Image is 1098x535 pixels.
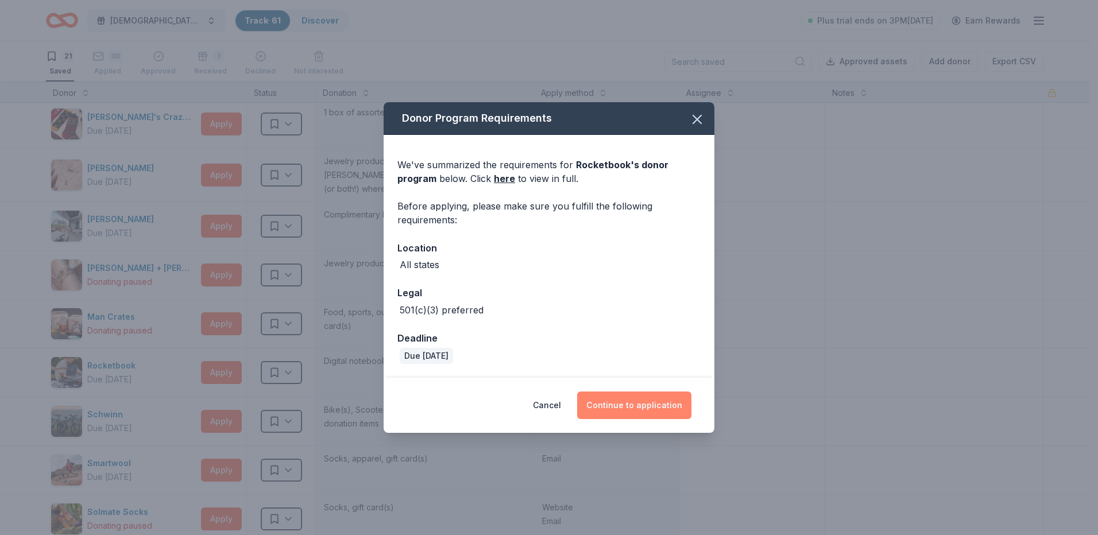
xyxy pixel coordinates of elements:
div: Donor Program Requirements [384,102,714,135]
div: We've summarized the requirements for below. Click to view in full. [397,158,701,185]
a: here [494,172,515,185]
div: Location [397,241,701,255]
div: Due [DATE] [400,348,453,364]
div: 501(c)(3) preferred [400,303,484,317]
button: Continue to application [577,391,691,419]
div: All states [400,258,439,272]
button: Cancel [533,391,561,419]
div: Deadline [397,331,701,346]
div: Before applying, please make sure you fulfill the following requirements: [397,199,701,227]
div: Legal [397,285,701,300]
